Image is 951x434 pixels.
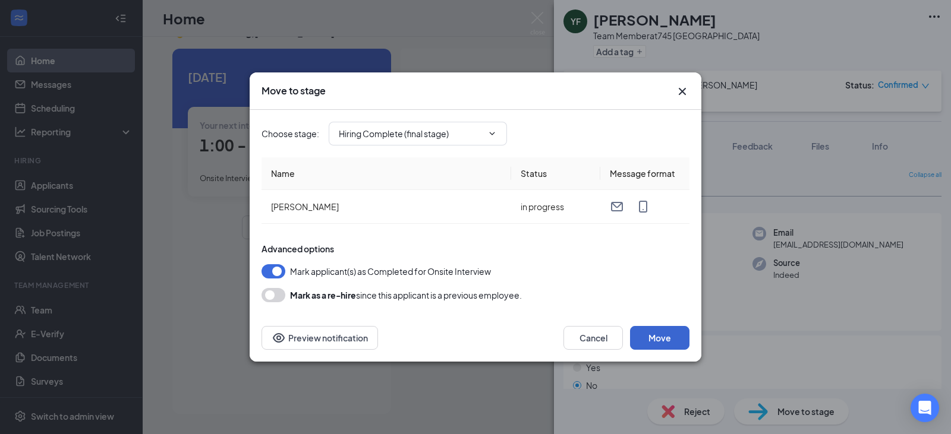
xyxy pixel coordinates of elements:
[262,84,326,97] h3: Move to stage
[563,326,623,350] button: Cancel
[636,199,650,214] svg: MobileSms
[262,157,511,190] th: Name
[262,127,319,140] span: Choose stage :
[675,84,689,99] svg: Cross
[675,84,689,99] button: Close
[511,190,600,224] td: in progress
[271,201,339,212] span: [PERSON_NAME]
[290,288,522,302] div: since this applicant is a previous employee.
[487,129,497,138] svg: ChevronDown
[600,157,689,190] th: Message format
[290,290,356,300] b: Mark as a re-hire
[262,243,689,255] div: Advanced options
[610,199,624,214] svg: Email
[262,326,378,350] button: Preview notificationEye
[630,326,689,350] button: Move
[290,264,491,278] span: Mark applicant(s) as Completed for Onsite Interview
[511,157,600,190] th: Status
[911,394,939,422] div: Open Intercom Messenger
[272,331,286,345] svg: Eye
